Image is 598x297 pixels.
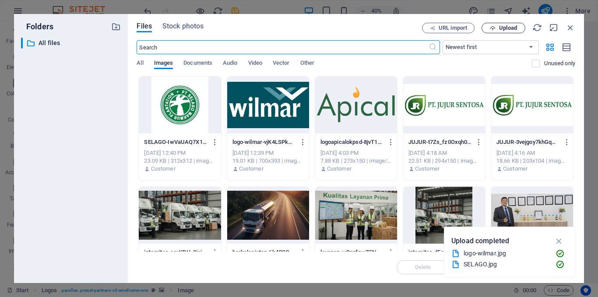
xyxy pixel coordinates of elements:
p: integritas-eeyYDH_0jxirvawJZNfGng.png [144,248,208,256]
button: Upload [482,23,525,33]
div: 23.09 KB | 312x312 | image/jpeg [144,157,215,165]
p: layanan-w8npfgwZ5NWF-4MIgF1qEw.png [320,248,384,256]
span: Other [300,58,314,70]
div: [DATE] 4:18 AM [408,149,480,157]
p: logo-wilmar-vjK4LSPkBWjfqAdTki-TEA.jpg [232,138,296,146]
span: All [137,58,143,70]
div: [DATE] 4:03 PM [320,149,392,157]
span: Images [154,58,173,70]
span: Stock photos [162,21,204,31]
div: SELAGO.jpg [464,259,549,269]
span: Upload [499,25,517,31]
span: Audio [223,58,237,70]
div: [DATE] 12:39 PM [232,149,304,157]
i: Create new folder [111,22,121,31]
div: ​ [21,38,23,49]
span: Video [248,58,262,70]
i: Minimize [549,23,559,32]
p: Customer [503,165,528,173]
p: logoapicalokpsd-8jvT1O0m9aygmT7fg3_X4Q.png [320,138,384,146]
p: Customer [239,165,264,173]
span: Documents [183,58,212,70]
p: Customer [151,165,176,173]
p: Customer [415,165,440,173]
div: 7.88 KB | 273x150 | image/png [320,157,392,165]
p: JUJUR-3vejgoy7khGqmWRPnJEwCg.jpg [496,138,560,146]
button: URL import [422,23,475,33]
p: Customer [327,165,352,173]
i: Close [566,23,575,32]
i: Reload [532,23,542,32]
span: Files [137,21,152,31]
div: [DATE] 4:16 AM [496,149,568,157]
div: 19.01 KB | 700x393 | image/jpeg [232,157,304,165]
span: Vector [273,58,290,70]
p: berkelanjutan-6k4CSCL1atHITrwUCvgeZA.png [232,248,296,256]
div: logo-wilmar.jpg [464,248,549,259]
input: Search [137,40,428,54]
div: [DATE] 12:40 PM [144,149,215,157]
p: SELAGO-IwVaUAQ7X1sN83cb8g4CyA.jpg [144,138,208,146]
div: 18.66 KB | 203x104 | image/jpeg [496,157,568,165]
p: All files [39,38,105,48]
div: 22.51 KB | 294x150 | image/jpeg [408,157,480,165]
p: JUJUR-t7Zs_fz0Oxqh0aZoak2f1A.jpg [408,138,472,146]
span: URL import [439,25,467,31]
p: Folders [21,21,53,32]
p: Upload completed [451,235,509,247]
p: Displays only files that are not in use on the website. Files added during this session can still... [544,59,575,67]
p: integritas-dEokinUGqi6OTjlyg5xBYw.png [408,248,472,256]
